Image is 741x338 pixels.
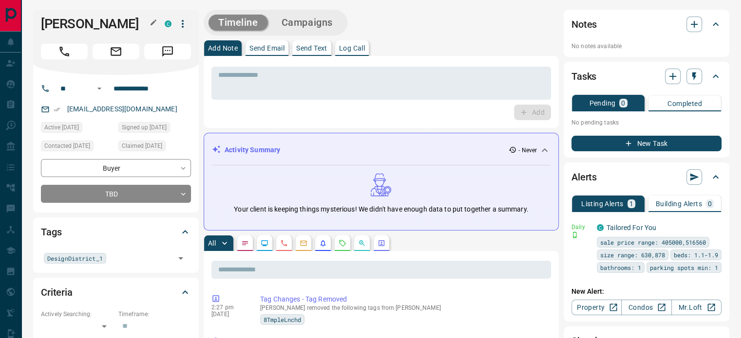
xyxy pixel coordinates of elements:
[571,286,722,297] p: New Alert:
[225,145,280,155] p: Activity Summary
[708,200,712,207] p: 0
[571,223,591,231] p: Daily
[260,304,547,311] p: [PERSON_NAME] removed the following tags from [PERSON_NAME]
[280,239,288,247] svg: Calls
[589,100,615,107] p: Pending
[571,115,722,130] p: No pending tasks
[41,159,191,177] div: Buyer
[122,141,162,151] span: Claimed [DATE]
[621,300,671,315] a: Condos
[249,45,285,52] p: Send Email
[41,285,73,300] h2: Criteria
[211,311,246,318] p: [DATE]
[41,16,150,32] h1: [PERSON_NAME]
[272,15,342,31] button: Campaigns
[378,239,385,247] svg: Agent Actions
[41,224,61,240] h2: Tags
[41,44,88,59] span: Call
[650,263,718,272] span: parking spots min: 1
[93,44,139,59] span: Email
[358,239,366,247] svg: Opportunities
[674,250,718,260] span: beds: 1.1-1.9
[600,263,641,272] span: bathrooms: 1
[571,65,722,88] div: Tasks
[67,105,177,113] a: [EMAIL_ADDRESS][DOMAIN_NAME]
[118,122,191,136] div: Mon Oct 04 2021
[339,45,365,52] p: Log Call
[656,200,702,207] p: Building Alerts
[211,304,246,311] p: 2:27 pm
[54,106,60,113] svg: Email Verified
[296,45,327,52] p: Send Text
[41,281,191,304] div: Criteria
[209,15,268,31] button: Timeline
[518,146,537,155] p: - Never
[581,200,624,207] p: Listing Alerts
[571,136,722,151] button: New Task
[571,300,622,315] a: Property
[41,310,114,319] p: Actively Searching:
[319,239,327,247] svg: Listing Alerts
[260,294,547,304] p: Tag Changes - Tag Removed
[212,141,551,159] div: Activity Summary- Never
[607,224,656,231] a: Tailored For You
[571,42,722,51] p: No notes available
[600,237,706,247] span: sale price range: 405000,516560
[47,253,103,263] span: DesignDistrict_1
[118,141,191,154] div: Mon Oct 04 2021
[241,239,249,247] svg: Notes
[41,220,191,244] div: Tags
[339,239,346,247] svg: Requests
[571,231,578,238] svg: Push Notification Only
[234,204,528,214] p: Your client is keeping things mysterious! We didn't have enough data to put together a summary.
[571,13,722,36] div: Notes
[208,240,216,247] p: All
[667,100,702,107] p: Completed
[165,20,171,27] div: condos.ca
[94,83,105,94] button: Open
[571,17,597,32] h2: Notes
[174,251,188,265] button: Open
[261,239,268,247] svg: Lead Browsing Activity
[44,141,90,151] span: Contacted [DATE]
[118,310,191,319] p: Timeframe:
[597,224,604,231] div: condos.ca
[671,300,722,315] a: Mr.Loft
[571,165,722,189] div: Alerts
[44,123,79,132] span: Active [DATE]
[621,100,625,107] p: 0
[600,250,665,260] span: size range: 630,878
[144,44,191,59] span: Message
[264,315,301,324] span: 8TmpleLnchd
[122,123,167,132] span: Signed up [DATE]
[41,122,114,136] div: Mon Oct 04 2021
[629,200,633,207] p: 1
[41,185,191,203] div: TBD
[300,239,307,247] svg: Emails
[41,141,114,154] div: Mon Oct 04 2021
[571,69,596,84] h2: Tasks
[208,45,238,52] p: Add Note
[571,169,597,185] h2: Alerts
